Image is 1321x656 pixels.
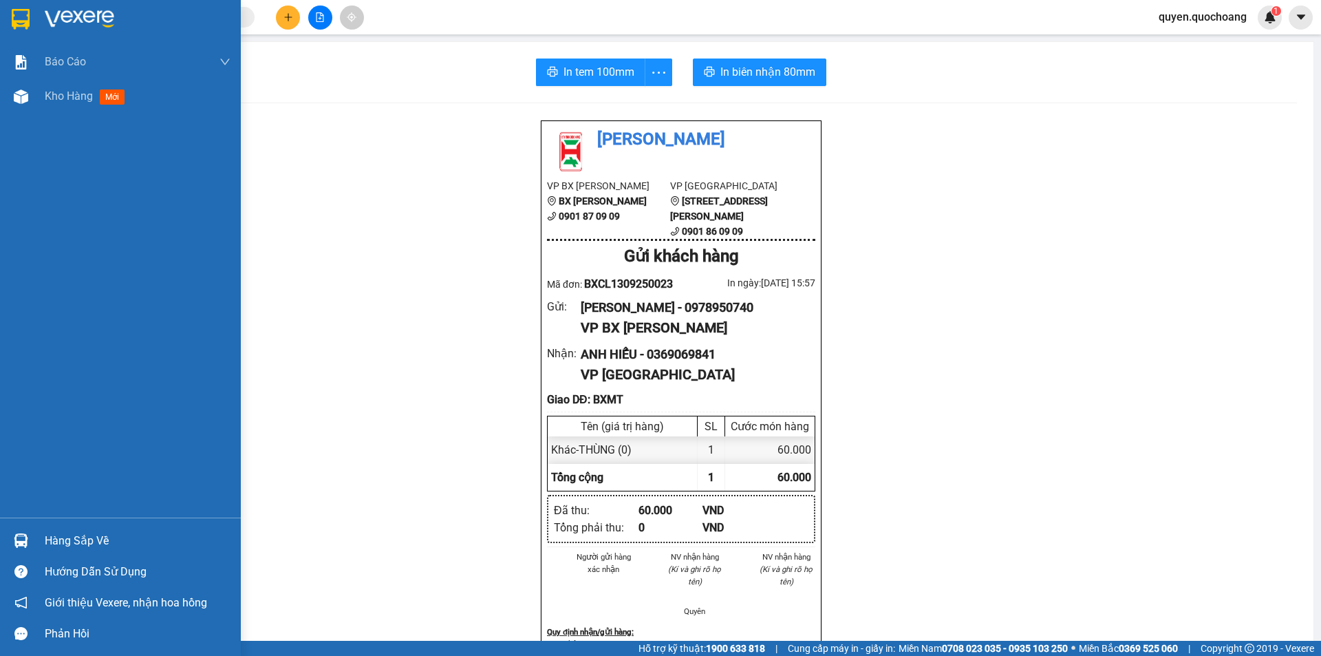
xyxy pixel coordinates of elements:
span: Giới thiệu Vexere, nhận hoa hồng [45,594,207,611]
div: 60.000 [725,436,815,463]
span: In tem 100mm [563,63,634,81]
span: aim [347,12,356,22]
span: message [14,627,28,640]
span: Miền Nam [899,641,1068,656]
span: copyright [1245,644,1254,653]
span: Hỗ trợ kỹ thuật: [638,641,765,656]
b: BX [PERSON_NAME] [559,195,647,207]
div: ANH HIẾU - 0369069841 [581,345,804,364]
i: (Kí và ghi rõ họ tên) [668,564,721,586]
li: Quyên [666,605,724,617]
button: more [645,59,672,86]
span: caret-down [1295,11,1307,23]
span: quyen.quochoang [1148,8,1258,25]
span: printer [547,66,558,79]
button: plus [276,6,300,30]
p: Biên nhận có giá trị trong vòng 10 ngày. [547,638,815,650]
div: VP [GEOGRAPHIC_DATA] [581,364,804,385]
div: Quy định nhận/gửi hàng : [547,626,815,638]
div: In ngày: [DATE] 15:57 [681,275,815,290]
b: 0901 87 09 09 [559,211,620,222]
img: solution-icon [14,55,28,70]
li: VP [GEOGRAPHIC_DATA] [670,178,793,193]
span: down [219,56,230,67]
span: notification [14,596,28,609]
div: 60.000 [638,502,702,519]
span: phone [547,211,557,221]
span: 1 [708,471,714,484]
span: environment [670,196,680,206]
strong: 0708 023 035 - 0935 103 250 [942,643,1068,654]
div: Đã thu : [554,502,638,519]
div: Hàng sắp về [45,531,230,551]
span: mới [100,89,125,105]
span: question-circle [14,565,28,578]
div: Hướng dẫn sử dụng [45,562,230,582]
span: plus [283,12,293,22]
button: caret-down [1289,6,1313,30]
div: VP BX [PERSON_NAME] [581,317,804,339]
div: VND [702,519,766,536]
span: Báo cáo [45,53,86,70]
span: Miền Bắc [1079,641,1178,656]
span: Tổng cộng [551,471,603,484]
div: Giao DĐ: BXMT [547,391,815,408]
button: aim [340,6,364,30]
span: Khác - THÙNG (0) [551,443,632,456]
span: In biên nhận 80mm [720,63,815,81]
span: phone [670,226,680,236]
li: NV nhận hàng [666,551,724,563]
strong: 0369 525 060 [1119,643,1178,654]
div: Nhận : [547,345,581,362]
span: ⚪️ [1071,646,1075,651]
li: VP BX [PERSON_NAME] [547,178,670,193]
div: VND [702,502,766,519]
span: | [1188,641,1190,656]
strong: 1900 633 818 [706,643,765,654]
div: Gửi khách hàng [547,244,815,270]
button: printerIn tem 100mm [536,59,645,86]
span: environment [547,196,557,206]
img: icon-new-feature [1264,11,1276,23]
span: Kho hàng [45,89,93,103]
span: 1 [1274,6,1278,16]
span: | [775,641,777,656]
button: printerIn biên nhận 80mm [693,59,826,86]
sup: 1 [1271,6,1281,16]
img: logo.jpg [547,127,595,175]
img: warehouse-icon [14,533,28,548]
img: warehouse-icon [14,89,28,104]
button: file-add [308,6,332,30]
b: 0901 86 09 09 [682,226,743,237]
span: BXCL1309250023 [584,277,673,290]
div: [PERSON_NAME] - 0978950740 [581,298,804,317]
div: Phản hồi [45,624,230,644]
img: logo-vxr [12,9,30,30]
li: NV nhận hàng [757,551,815,563]
i: (Kí và ghi rõ họ tên) [760,564,813,586]
div: SL [701,420,721,433]
span: more [645,64,672,81]
span: 60.000 [777,471,811,484]
b: [STREET_ADDRESS][PERSON_NAME] [670,195,768,222]
span: file-add [315,12,325,22]
li: [PERSON_NAME] [547,127,815,153]
div: Cước món hàng [729,420,811,433]
div: 1 [698,436,725,463]
div: 0 [638,519,702,536]
div: Tên (giá trị hàng) [551,420,694,433]
div: Tổng phải thu : [554,519,638,536]
li: Người gửi hàng xác nhận [574,551,633,575]
div: Gửi : [547,298,581,315]
div: Mã đơn: [547,275,681,293]
span: Cung cấp máy in - giấy in: [788,641,895,656]
span: printer [704,66,715,79]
